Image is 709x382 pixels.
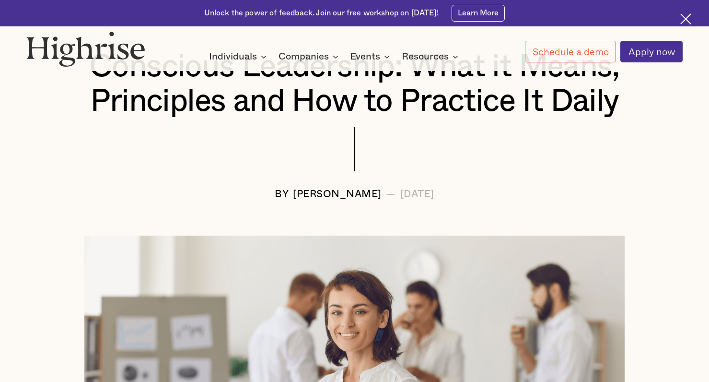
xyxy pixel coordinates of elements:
img: Highrise logo [26,31,145,67]
a: Learn More [452,5,505,22]
div: Companies [279,51,329,62]
h1: Conscious Leadership: What it Means, Principles and How to Practice It Daily [54,49,655,119]
div: Unlock the power of feedback. Join our free workshop on [DATE]! [204,8,439,19]
div: BY [275,189,289,200]
a: Apply now [620,41,682,62]
div: Resources [402,51,461,62]
div: Individuals [209,51,257,62]
div: [DATE] [400,189,434,200]
img: Cross icon [680,13,691,24]
div: Events [350,51,393,62]
a: Schedule a demo [525,41,616,62]
div: [PERSON_NAME] [293,189,382,200]
div: Individuals [209,51,269,62]
div: Resources [402,51,449,62]
div: — [386,189,396,200]
div: Companies [279,51,341,62]
div: Events [350,51,380,62]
